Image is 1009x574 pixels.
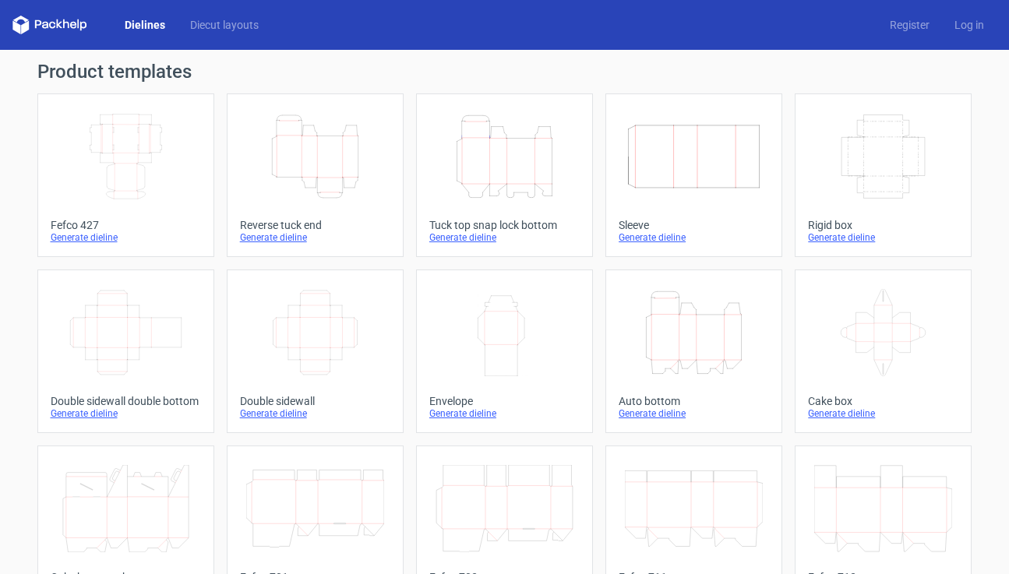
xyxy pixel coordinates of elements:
div: Double sidewall double bottom [51,395,201,407]
div: Double sidewall [240,395,390,407]
div: Generate dieline [808,231,958,244]
div: Tuck top snap lock bottom [429,219,580,231]
a: Fefco 427Generate dieline [37,93,214,257]
div: Generate dieline [619,231,769,244]
a: Double sidewallGenerate dieline [227,269,404,433]
a: Register [877,17,942,33]
a: Double sidewall double bottomGenerate dieline [37,269,214,433]
div: Generate dieline [619,407,769,420]
a: Auto bottomGenerate dieline [605,269,782,433]
a: Tuck top snap lock bottomGenerate dieline [416,93,593,257]
a: Cake boxGenerate dieline [795,269,972,433]
div: Cake box [808,395,958,407]
a: SleeveGenerate dieline [605,93,782,257]
div: Generate dieline [240,407,390,420]
a: Reverse tuck endGenerate dieline [227,93,404,257]
div: Reverse tuck end [240,219,390,231]
a: Dielines [112,17,178,33]
h1: Product templates [37,62,972,81]
div: Generate dieline [429,231,580,244]
div: Rigid box [808,219,958,231]
div: Sleeve [619,219,769,231]
a: EnvelopeGenerate dieline [416,269,593,433]
div: Envelope [429,395,580,407]
a: Diecut layouts [178,17,271,33]
div: Fefco 427 [51,219,201,231]
a: Log in [942,17,997,33]
div: Generate dieline [51,407,201,420]
div: Generate dieline [808,407,958,420]
div: Generate dieline [51,231,201,244]
div: Generate dieline [240,231,390,244]
div: Generate dieline [429,407,580,420]
div: Auto bottom [619,395,769,407]
a: Rigid boxGenerate dieline [795,93,972,257]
